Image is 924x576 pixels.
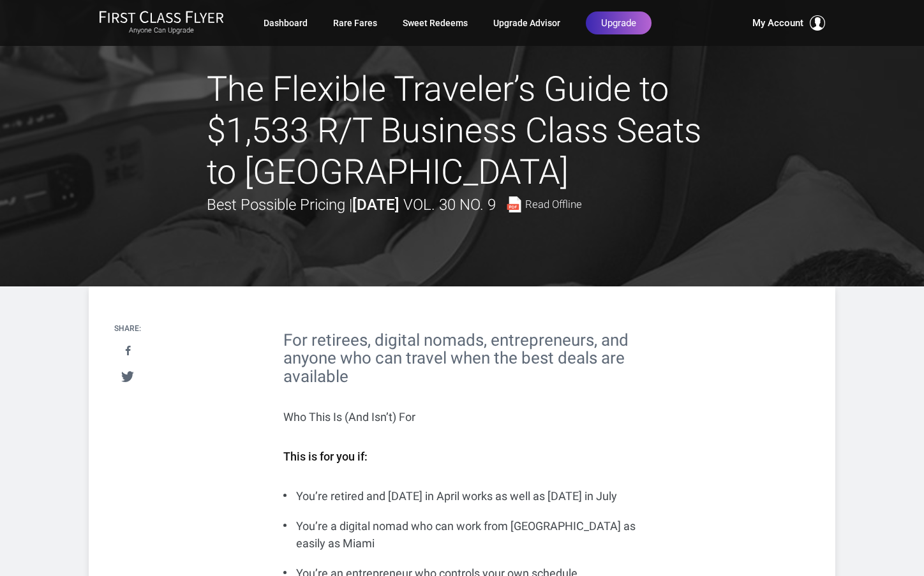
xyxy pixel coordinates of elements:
a: First Class FlyerAnyone Can Upgrade [99,10,224,36]
strong: [DATE] [352,196,399,214]
a: Dashboard [264,11,308,34]
p: Who This Is (And Isn’t) For [283,408,641,425]
h4: Share: [114,325,141,333]
a: Tweet [115,365,141,388]
li: You’re a digital nomad who can work from [GEOGRAPHIC_DATA] as easily as Miami [283,517,641,552]
h1: The Flexible Traveler’s Guide to $1,533 R/T Business Class Seats to [GEOGRAPHIC_DATA] [207,69,717,193]
span: Read Offline [525,199,582,210]
li: You’re retired and [DATE] in April works as well as [DATE] in July [283,487,641,505]
a: Rare Fares [333,11,377,34]
strong: This is for you if: [283,450,368,463]
a: Upgrade [586,11,652,34]
span: Vol. 30 No. 9 [403,196,496,214]
span: My Account [752,15,803,31]
h2: For retirees, digital nomads, entrepreneurs, and anyone who can travel when the best deals are av... [283,331,641,386]
a: Share [115,339,141,363]
img: pdf-file.svg [506,196,522,212]
small: Anyone Can Upgrade [99,26,224,35]
img: First Class Flyer [99,10,224,24]
div: Best Possible Pricing | [207,193,582,217]
a: Read Offline [506,196,582,212]
button: My Account [752,15,825,31]
a: Upgrade Advisor [493,11,560,34]
a: Sweet Redeems [403,11,468,34]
